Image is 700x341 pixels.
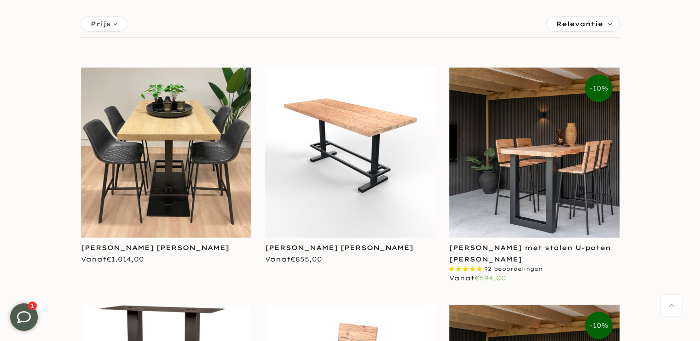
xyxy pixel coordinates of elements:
iframe: toggle-frame [1,294,47,340]
span: 92 beoordelingen [484,266,543,272]
span: Prijs [91,19,111,29]
a: [PERSON_NAME] [PERSON_NAME] [81,244,229,252]
span: 4.87 stars [449,266,484,272]
a: Terug naar boven [661,295,682,316]
span: Vanaf [265,255,322,263]
span: €855,00 [290,255,322,263]
label: Sorteren:Relevantie [547,17,619,31]
span: €594,00 [474,274,506,282]
span: Vanaf [449,274,506,282]
span: Vanaf [81,255,144,263]
span: -10% [585,312,613,339]
img: Douglas bartafel mike | bartafelpoot met voetsteun zwart [265,68,435,238]
span: €1.014,00 [106,255,144,263]
a: [PERSON_NAME] met stalen U-poten [PERSON_NAME] [449,244,611,263]
span: -10% [585,74,613,102]
a: [PERSON_NAME] [PERSON_NAME] [265,244,413,252]
span: Relevantie [556,17,603,31]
